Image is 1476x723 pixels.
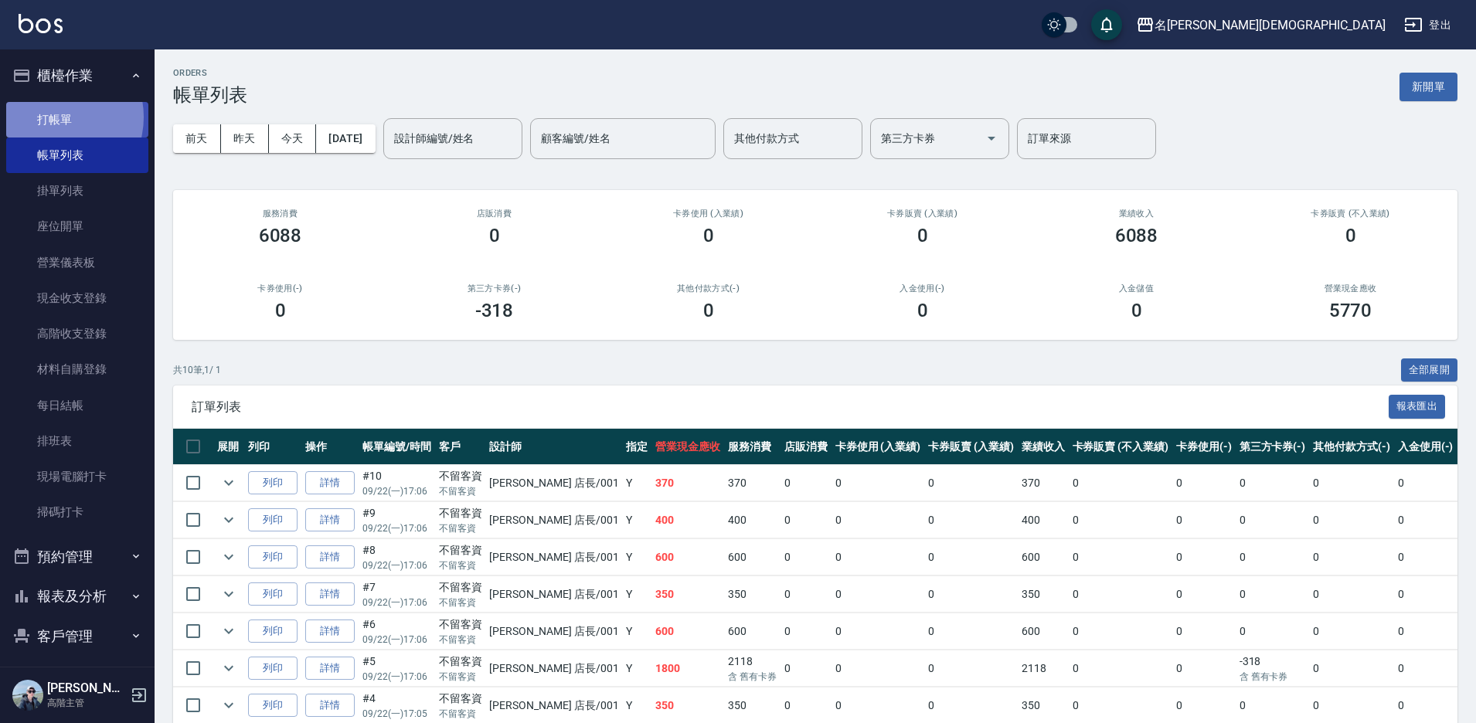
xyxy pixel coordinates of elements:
td: 0 [1069,502,1172,538]
td: 0 [1069,465,1172,501]
h3: 6088 [1115,225,1158,246]
td: 0 [781,576,832,613]
p: 不留客資 [439,707,482,721]
h3: 0 [489,225,500,246]
td: [PERSON_NAME] 店長 /001 [485,613,622,650]
th: 列印 [244,429,301,465]
td: 600 [724,539,781,575]
td: [PERSON_NAME] 店長 /001 [485,650,622,687]
td: [PERSON_NAME] 店長 /001 [485,576,622,613]
button: expand row [217,471,240,494]
td: 0 [1172,576,1236,613]
div: 不留客資 [439,468,482,484]
td: 600 [1018,613,1069,650]
td: -318 [1236,650,1310,687]
td: #6 [359,613,435,650]
p: 不留客資 [439,670,482,684]
button: 櫃檯作業 [6,56,148,96]
td: 0 [1069,539,1172,575]
p: 09/22 (一) 17:06 [362,670,431,684]
div: 不留客資 [439,653,482,670]
td: 0 [832,539,925,575]
td: 0 [924,576,1018,613]
h3: 0 [917,300,928,321]
td: 0 [1172,502,1236,538]
h5: [PERSON_NAME] [47,681,126,696]
td: 0 [1309,650,1394,687]
button: 預約管理 [6,537,148,577]
button: 報表匯出 [1389,395,1446,419]
td: 0 [1172,650,1236,687]
td: 0 [1236,502,1310,538]
th: 帳單編號/時間 [359,429,435,465]
td: #7 [359,576,435,613]
th: 展開 [213,429,244,465]
p: 共 10 筆, 1 / 1 [173,363,221,377]
button: 列印 [248,582,298,606]
h2: 卡券販賣 (入業績) [834,209,1011,219]
h2: 卡券販賣 (不入業績) [1262,209,1439,219]
div: 不留客資 [439,616,482,633]
button: expand row [217,508,240,531]
button: save [1091,9,1122,40]
h2: 入金使用(-) [834,283,1011,294]
p: 09/22 (一) 17:06 [362,521,431,535]
th: 服務消費 [724,429,781,465]
td: 0 [924,465,1018,501]
button: expand row [217,582,240,606]
td: 370 [1018,465,1069,501]
th: 卡券販賣 (不入業績) [1069,429,1172,465]
td: 0 [1394,465,1457,501]
a: 新開單 [1399,79,1457,93]
button: 登出 [1398,11,1457,39]
div: 不留客資 [439,542,482,558]
td: 0 [1236,576,1310,613]
h2: ORDERS [173,68,247,78]
h2: 卡券使用 (入業績) [620,209,797,219]
div: 不留客資 [439,579,482,596]
button: expand row [217,545,240,569]
button: 全部展開 [1401,358,1458,382]
td: 350 [724,576,781,613]
a: 材料自購登錄 [6,351,148,387]
th: 卡券使用 (入業績) [832,429,925,465]
td: 0 [1236,539,1310,575]
th: 客戶 [435,429,486,465]
a: 帳單列表 [6,137,148,173]
p: 09/22 (一) 17:06 [362,484,431,498]
td: 1800 [651,650,724,687]
button: expand row [217,657,240,680]
h2: 店販消費 [406,209,583,219]
p: 不留客資 [439,596,482,609]
td: 0 [924,613,1018,650]
th: 指定 [622,429,651,465]
p: 含 舊有卡券 [1240,670,1306,684]
a: 現場電腦打卡 [6,459,148,494]
button: [DATE] [316,124,375,153]
td: 370 [724,465,781,501]
td: #8 [359,539,435,575]
td: 0 [1069,650,1172,687]
td: 400 [651,502,724,538]
button: 列印 [248,471,298,495]
td: 0 [832,502,925,538]
td: 0 [1309,576,1394,613]
button: 客戶管理 [6,616,148,657]
th: 其他付款方式(-) [1309,429,1394,465]
p: 高階主管 [47,696,126,710]
td: 0 [1309,465,1394,501]
div: 名[PERSON_NAME][DEMOGRAPHIC_DATA] [1155,15,1386,35]
td: 0 [924,650,1018,687]
td: #5 [359,650,435,687]
h3: 帳單列表 [173,84,247,106]
button: 今天 [269,124,317,153]
h3: 6088 [259,225,302,246]
a: 現金收支登錄 [6,280,148,316]
h3: -318 [475,300,514,321]
th: 業績收入 [1018,429,1069,465]
td: 0 [1394,576,1457,613]
h3: 0 [275,300,286,321]
td: 0 [1069,576,1172,613]
td: [PERSON_NAME] 店長 /001 [485,502,622,538]
p: 不留客資 [439,484,482,498]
